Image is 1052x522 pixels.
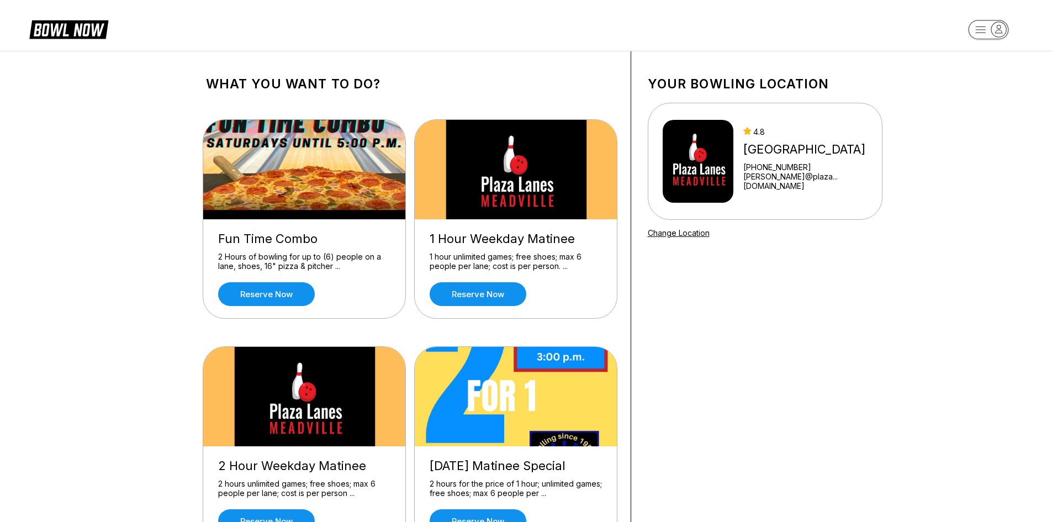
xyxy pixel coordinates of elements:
img: 1 Hour Weekday Matinee [415,120,618,219]
div: 1 Hour Weekday Matinee [430,231,602,246]
img: Plaza Lanes Meadville [663,120,734,203]
div: 2 hours unlimited games; free shoes; max 6 people per lane; cost is per person ... [218,479,390,498]
div: 2 hours for the price of 1 hour; unlimited games; free shoes; max 6 people per ... [430,479,602,498]
div: Fun Time Combo [218,231,390,246]
h1: Your bowling location [648,76,882,92]
a: Reserve now [218,282,315,306]
div: [GEOGRAPHIC_DATA] [743,142,877,157]
a: [PERSON_NAME]@plaza...[DOMAIN_NAME] [743,172,877,191]
div: 4.8 [743,127,877,136]
div: 2 Hours of bowling for up to (6) people on a lane, shoes, 16" pizza & pitcher ... [218,252,390,271]
a: Change Location [648,228,710,238]
h1: What you want to do? [206,76,614,92]
div: 2 Hour Weekday Matinee [218,458,390,473]
img: 2 Hour Weekday Matinee [203,347,406,446]
div: [DATE] Matinee Special [430,458,602,473]
div: [PHONE_NUMBER] [743,162,877,172]
img: Fun Time Combo [203,120,406,219]
div: 1 hour unlimited games; free shoes; max 6 people per lane; cost is per person. ... [430,252,602,271]
img: Tuesday Matinee Special [415,347,618,446]
a: Reserve now [430,282,526,306]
